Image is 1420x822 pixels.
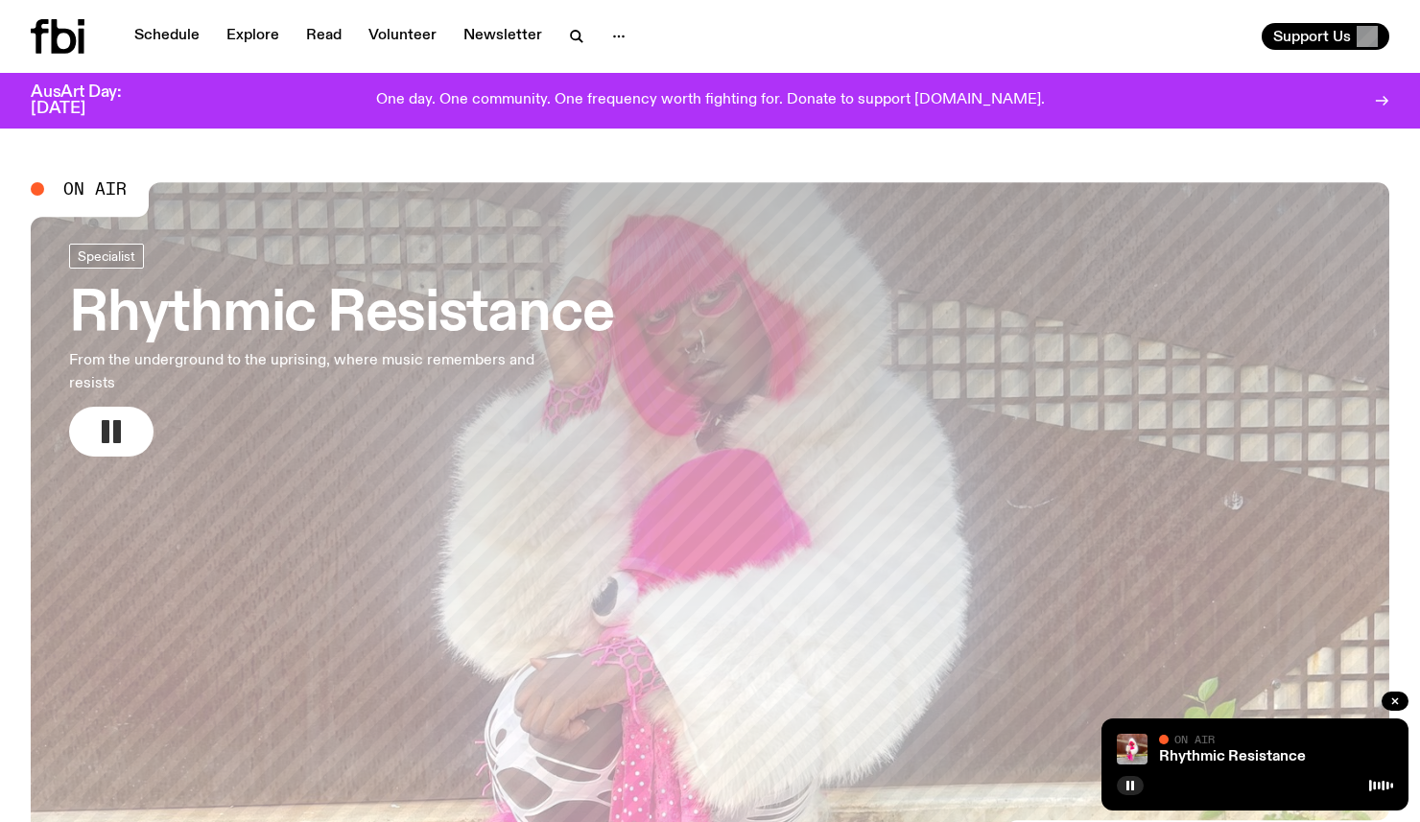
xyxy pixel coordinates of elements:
a: Volunteer [357,23,448,50]
a: Specialist [69,244,144,269]
span: On Air [1174,733,1215,745]
span: Specialist [78,248,135,263]
a: Newsletter [452,23,554,50]
span: On Air [63,180,127,198]
button: Support Us [1262,23,1389,50]
img: Attu crouches on gravel in front of a brown wall. They are wearing a white fur coat with a hood, ... [1117,734,1148,764]
a: Schedule [123,23,211,50]
a: Read [295,23,353,50]
a: Rhythmic Resistance [1159,749,1306,764]
p: One day. One community. One frequency worth fighting for. Donate to support [DOMAIN_NAME]. [376,92,1045,109]
span: Support Us [1273,28,1351,45]
a: Rhythmic ResistanceFrom the underground to the uprising, where music remembers and resists [69,244,613,457]
p: From the underground to the uprising, where music remembers and resists [69,349,560,395]
h3: Rhythmic Resistance [69,288,613,341]
h3: AusArt Day: [DATE] [31,84,154,117]
a: Explore [215,23,291,50]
